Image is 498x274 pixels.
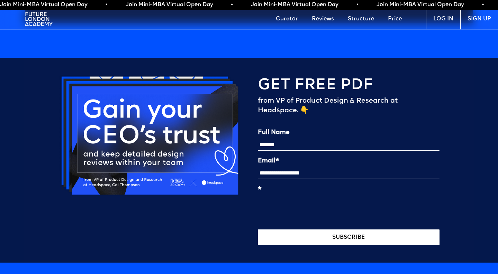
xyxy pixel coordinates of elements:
button: SUBSCRIBE [258,229,440,245]
a: Curator [269,9,305,29]
label: Email* [258,158,440,164]
a: Reviews [305,9,341,29]
a: Price [381,9,409,29]
span: • [356,1,358,8]
span: • [105,1,107,8]
span: • [482,1,484,8]
span: • [231,1,233,8]
div: from VP of Product Design & Research at Headspace. 👇 [258,96,440,115]
h4: GET FREE PDF [258,78,373,93]
a: Structure [341,9,381,29]
a: LOG IN [426,9,460,29]
label: Full Name [258,129,440,136]
a: SIGN UP [460,9,498,29]
iframe: reCAPTCHA [258,196,363,223]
